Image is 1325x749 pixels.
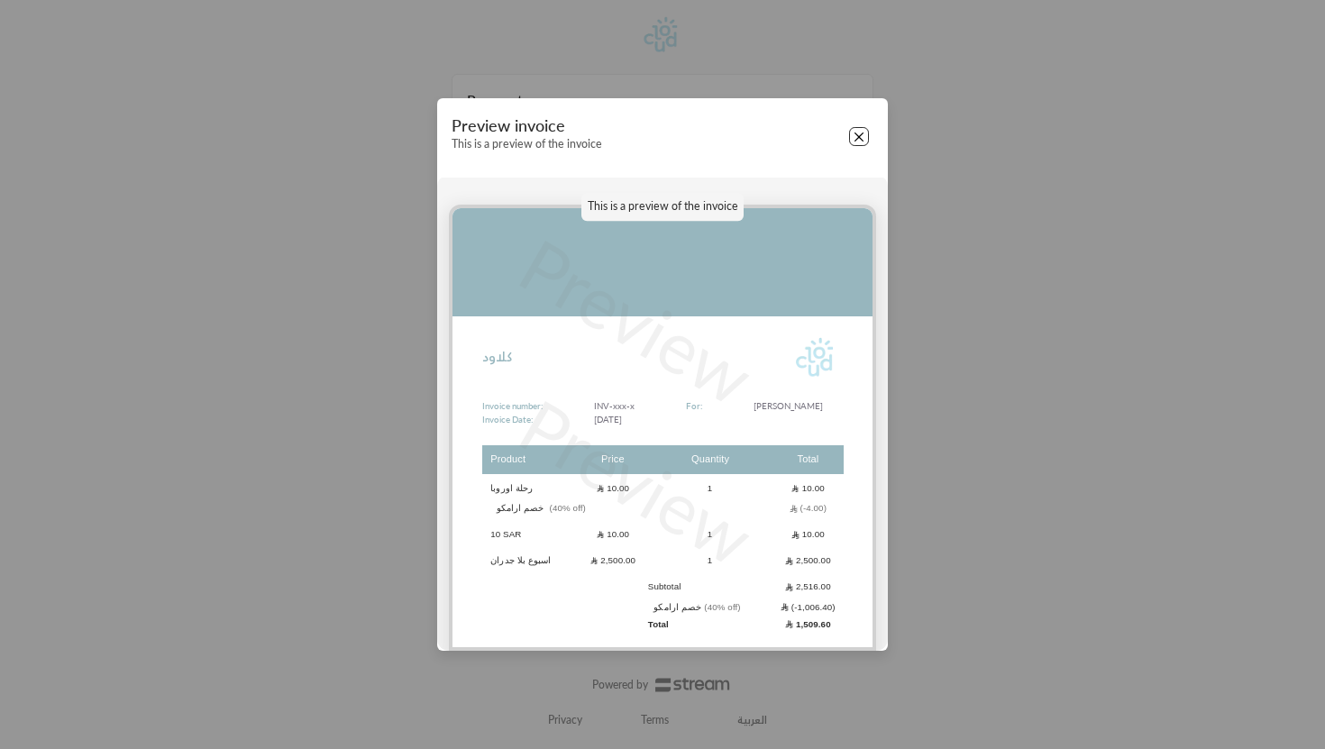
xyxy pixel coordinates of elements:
td: 10.00 [772,523,843,547]
th: Quantity [648,445,773,475]
span: خصم ارامكو [490,503,594,513]
span: (40% off) [550,503,586,513]
td: 1,509.60 [772,616,843,634]
table: Products [482,443,844,635]
p: Preview invoice [452,116,602,136]
p: This is a preview of the invoice [452,138,602,151]
td: 10.00 [578,523,648,547]
p: INV-xxx-x [594,399,635,413]
p: Invoice Date: [482,413,543,426]
p: Preview [501,211,773,431]
img: 000_cgjlt.png [452,208,873,316]
th: Product [482,445,578,475]
img: Logo [790,331,844,385]
th: Total [772,445,843,475]
td: 2,500.00 [578,549,648,573]
span: (40% off) [704,602,740,612]
td: Subtotal [648,575,773,599]
td: 10.00 [772,476,843,500]
td: 2,500.00 [772,549,843,573]
td: (-1,006.40) [772,601,843,614]
span: (-4.00) [790,503,827,513]
td: خصم ارامكو [648,601,773,614]
p: This is a preview of the invoice [581,193,744,222]
p: Invoice number: [482,399,543,413]
td: 10 SAR [482,523,578,547]
p: Preview [501,371,773,591]
td: Total [648,616,773,634]
td: رحلة اوروبا [482,476,578,500]
button: Close [849,127,869,147]
p: [PERSON_NAME] [754,399,844,413]
td: 2,516.00 [772,575,843,599]
td: اسبوع بلا جدران [482,549,578,573]
p: كلاود [482,348,512,367]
